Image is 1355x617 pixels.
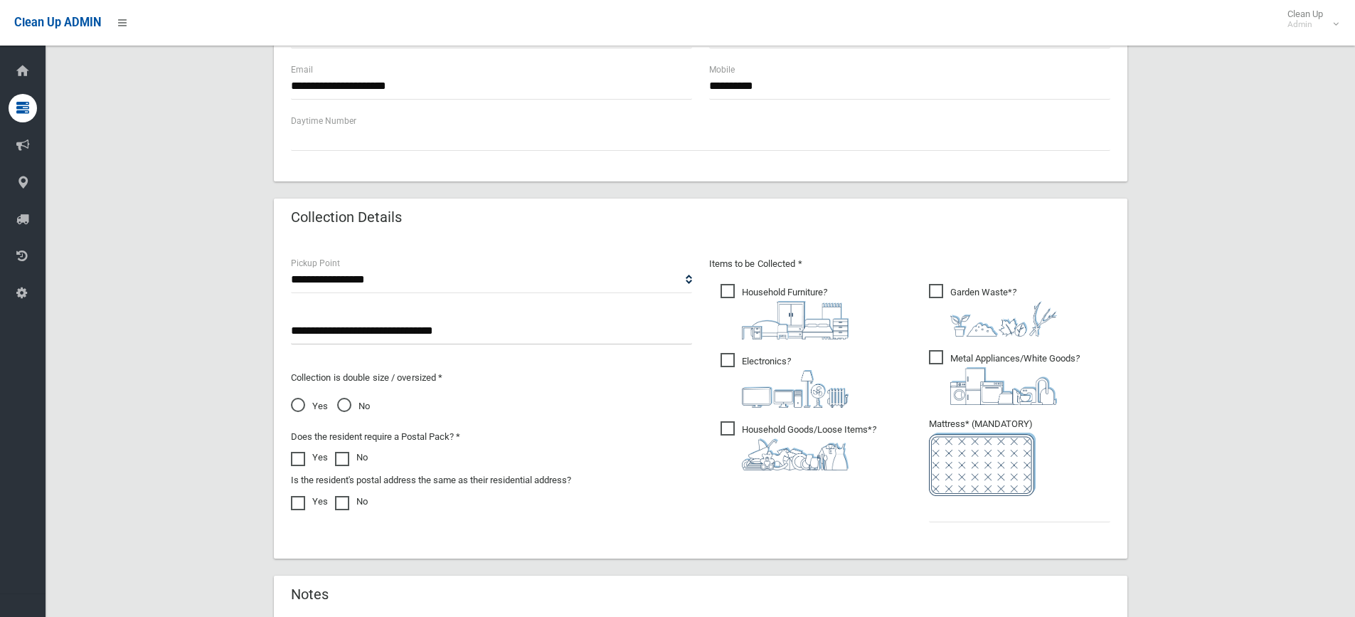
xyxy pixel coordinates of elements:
span: Garden Waste* [929,284,1057,337]
label: No [335,493,368,510]
img: b13cc3517677393f34c0a387616ef184.png [742,438,849,470]
i: ? [742,424,876,470]
small: Admin [1287,19,1323,30]
span: Clean Up ADMIN [14,16,101,29]
img: 36c1b0289cb1767239cdd3de9e694f19.png [950,367,1057,405]
i: ? [742,287,849,339]
img: aa9efdbe659d29b613fca23ba79d85cb.png [742,301,849,339]
label: Yes [291,493,328,510]
span: Mattress* (MANDATORY) [929,418,1110,496]
span: Clean Up [1280,9,1337,30]
label: Does the resident require a Postal Pack? * [291,428,460,445]
i: ? [742,356,849,408]
img: 394712a680b73dbc3d2a6a3a7ffe5a07.png [742,370,849,408]
header: Collection Details [274,204,419,231]
span: Yes [291,398,328,415]
header: Notes [274,581,346,608]
span: No [337,398,370,415]
span: Household Furniture [721,284,849,339]
p: Collection is double size / oversized * [291,369,692,386]
label: No [335,449,368,466]
p: Items to be Collected * [709,255,1110,273]
img: 4fd8a5c772b2c999c83690221e5242e0.png [950,301,1057,337]
i: ? [950,287,1057,337]
label: Is the resident's postal address the same as their residential address? [291,472,571,489]
label: Yes [291,449,328,466]
span: Household Goods/Loose Items* [721,421,876,470]
img: e7408bece873d2c1783593a074e5cb2f.png [929,433,1036,496]
i: ? [950,353,1080,405]
span: Metal Appliances/White Goods [929,350,1080,405]
span: Electronics [721,353,849,408]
